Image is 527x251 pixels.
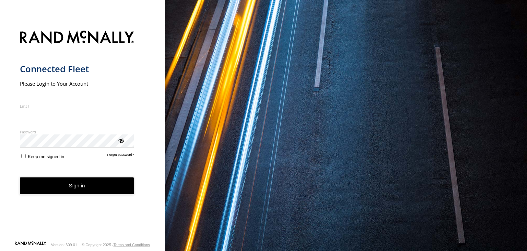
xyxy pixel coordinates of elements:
[20,103,134,109] label: Email
[20,129,134,134] label: Password
[21,154,26,158] input: Keep me signed in
[20,177,134,194] button: Sign in
[51,243,77,247] div: Version: 309.01
[117,137,124,144] div: ViewPassword
[20,63,134,75] h1: Connected Fleet
[20,26,145,241] form: main
[28,154,64,159] span: Keep me signed in
[114,243,150,247] a: Terms and Conditions
[20,80,134,87] h2: Please Login to Your Account
[82,243,150,247] div: © Copyright 2025 -
[20,29,134,47] img: Rand McNally
[107,153,134,159] a: Forgot password?
[15,241,46,248] a: Visit our Website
